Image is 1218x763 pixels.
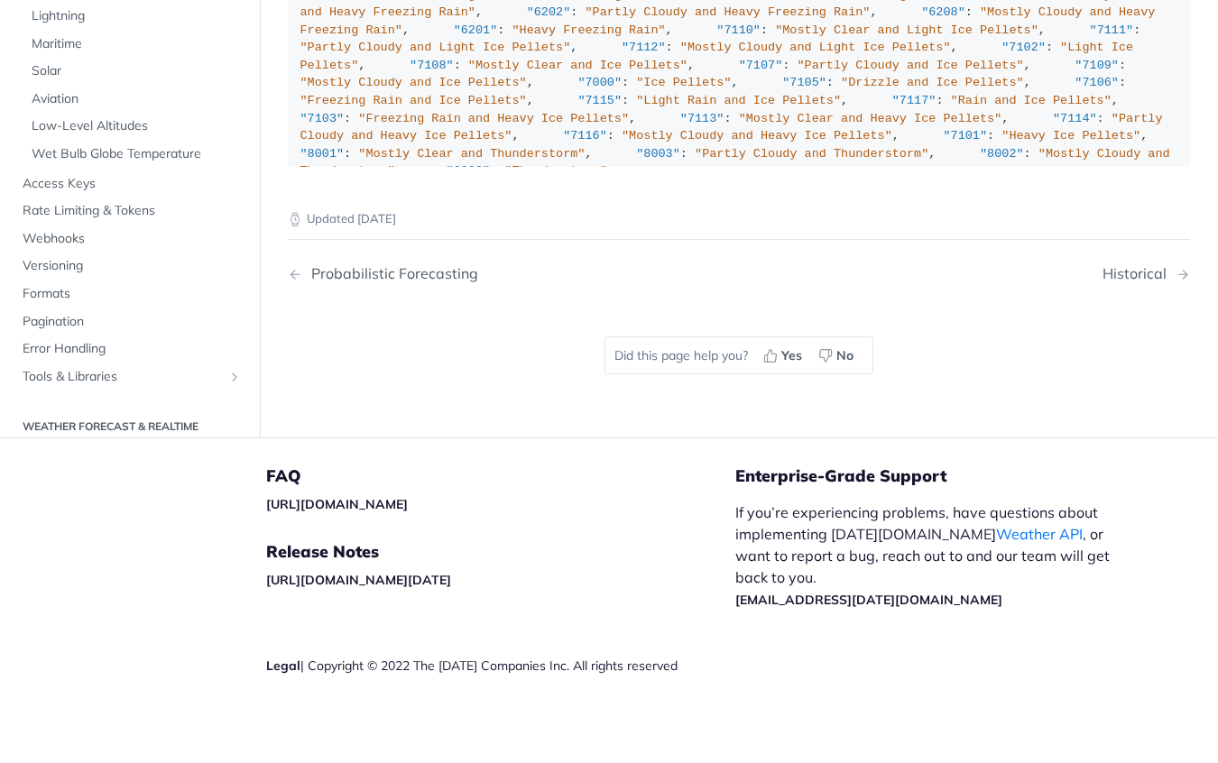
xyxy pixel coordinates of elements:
[358,112,629,125] span: "Freezing Rain and Heavy Ice Pellets"
[23,31,246,58] a: Maritime
[302,265,478,282] div: Probabilistic Forecasting
[288,265,675,282] a: Previous Page: Probabilistic Forecasting
[14,225,246,253] a: Webhooks
[300,94,527,107] span: "Freezing Rain and Ice Pellets"
[300,41,1141,72] span: "Light Ice Pellets"
[266,541,735,563] h5: Release Notes
[266,465,735,487] h5: FAQ
[468,59,687,72] span: "Mostly Clear and Ice Pellets"
[23,203,242,221] span: Rate Limiting & Tokens
[14,170,246,198] a: Access Keys
[14,253,246,280] a: Versioning
[1001,41,1046,54] span: "7102"
[892,94,937,107] span: "7117"
[32,145,242,163] span: Wet Bulb Globe Temperature
[358,147,585,161] span: "Mostly Clear and Thunderstorm"
[757,342,812,369] button: Yes
[577,76,622,89] span: "7000"
[300,76,527,89] span: "Mostly Cloudy and Ice Pellets"
[680,41,951,54] span: "Mostly Cloudy and Light Ice Pellets"
[300,112,345,125] span: "7103"
[1075,76,1119,89] span: "7106"
[775,23,1038,37] span: "Mostly Clear and Light Ice Pellets"
[32,63,242,81] span: Solar
[288,247,1190,300] nav: Pagination Controls
[951,94,1112,107] span: "Rain and Ice Pellets"
[622,129,892,142] span: "Mostly Cloudy and Heavy Ice Pellets"
[739,59,783,72] span: "7107"
[836,346,854,365] span: No
[695,147,928,161] span: "Partly Cloudy and Thunderstorm"
[604,336,873,374] div: Did this page help you?
[32,118,242,136] span: Low-Level Altitudes
[585,5,870,19] span: "Partly Cloudy and Heavy Freezing Rain"
[636,147,680,161] span: "8003"
[23,141,246,168] a: Wet Bulb Globe Temperature
[454,23,498,37] span: "6201"
[781,346,802,365] span: Yes
[680,112,724,125] span: "7113"
[300,147,345,161] span: "8001"
[636,94,841,107] span: "Light Rain and Ice Pellets"
[14,280,246,308] a: Formats
[14,198,246,225] a: Rate Limiting & Tokens
[797,59,1023,72] span: "Partly Cloudy and Ice Pellets"
[841,76,1024,89] span: "Drizzle and Ice Pellets"
[1001,129,1140,142] span: "Heavy Ice Pellets"
[735,592,1002,608] a: [EMAIL_ADDRESS][DATE][DOMAIN_NAME]
[300,5,1163,37] span: "Mostly Cloudy and Heavy Freezing Rain"
[563,129,607,142] span: "7116"
[14,419,246,436] h2: Weather Forecast & realtime
[735,501,1129,610] p: If you’re experiencing problems, have questions about implementing [DATE][DOMAIN_NAME] , or want ...
[14,336,246,363] a: Error Handling
[266,572,451,588] a: [URL][DOMAIN_NAME][DATE]
[1103,265,1190,282] a: Next Page: Historical
[527,5,571,19] span: "6202"
[23,313,242,331] span: Pagination
[577,94,622,107] span: "7115"
[23,230,242,248] span: Webhooks
[1075,59,1119,72] span: "7109"
[23,114,246,141] a: Low-Level Altitudes
[1103,265,1176,282] div: Historical
[23,175,242,193] span: Access Keys
[14,363,246,391] a: Tools & LibrariesShow subpages for Tools & Libraries
[512,23,665,37] span: "Heavy Freezing Rain"
[266,657,300,674] a: Legal
[23,3,246,30] a: Lightning
[23,341,242,359] span: Error Handling
[32,7,242,25] span: Lightning
[1053,112,1097,125] span: "7114"
[782,76,826,89] span: "7105"
[996,525,1083,543] a: Weather API
[921,5,965,19] span: "6208"
[943,129,987,142] span: "7101"
[23,258,242,276] span: Versioning
[622,41,666,54] span: "7112"
[447,164,491,178] span: "8000"
[227,370,242,384] button: Show subpages for Tools & Libraries
[266,496,408,512] a: [URL][DOMAIN_NAME]
[266,657,735,675] div: | Copyright © 2022 The [DATE] Companies Inc. All rights reserved
[1090,23,1134,37] span: "7111"
[716,23,761,37] span: "7110"
[980,147,1024,161] span: "8002"
[23,368,223,386] span: Tools & Libraries
[32,35,242,53] span: Maritime
[32,90,242,108] span: Aviation
[23,59,246,86] a: Solar
[14,308,246,336] a: Pagination
[410,59,454,72] span: "7108"
[739,112,1002,125] span: "Mostly Clear and Heavy Ice Pellets"
[812,342,863,369] button: No
[288,210,1190,228] p: Updated [DATE]
[23,285,242,303] span: Formats
[23,86,246,113] a: Aviation
[504,164,606,178] span: "Thunderstorm"
[300,41,571,54] span: "Partly Cloudy and Light Ice Pellets"
[735,465,1158,487] h5: Enterprise-Grade Support
[636,76,731,89] span: "Ice Pellets"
